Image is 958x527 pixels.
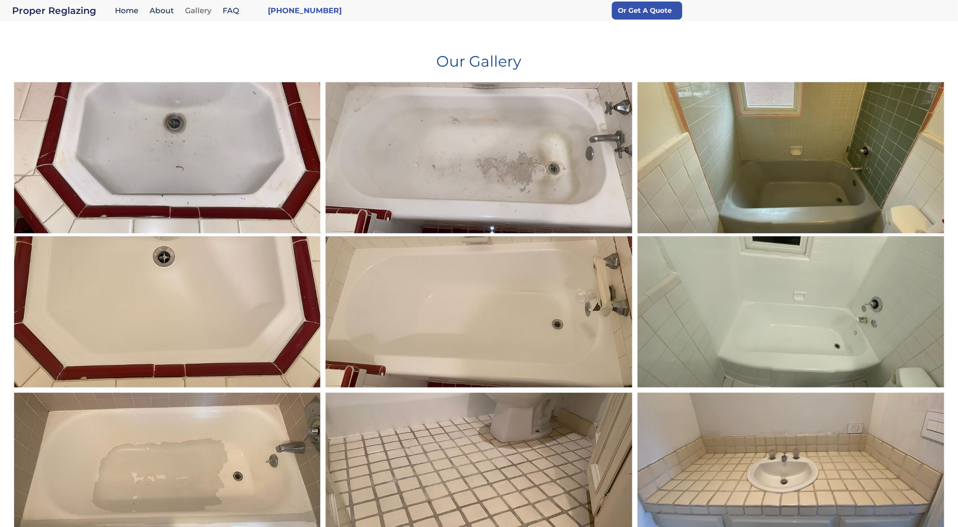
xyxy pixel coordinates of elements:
img: #gallery... [11,79,324,391]
a: ... [635,79,947,390]
a: home [12,5,111,16]
a: Home [111,3,146,19]
a: #gallery... [323,79,635,390]
a: #gallery... [11,79,323,390]
img: #gallery... [323,79,636,391]
a: Or Get A Quote [612,2,682,20]
a: About [146,3,181,19]
a: [PHONE_NUMBER] [268,5,342,16]
h1: Our Gallery [11,48,947,69]
a: FAQ [219,3,247,19]
a: Gallery [181,3,219,19]
div: Proper Reglazing [12,5,111,16]
img: ... [634,79,947,391]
